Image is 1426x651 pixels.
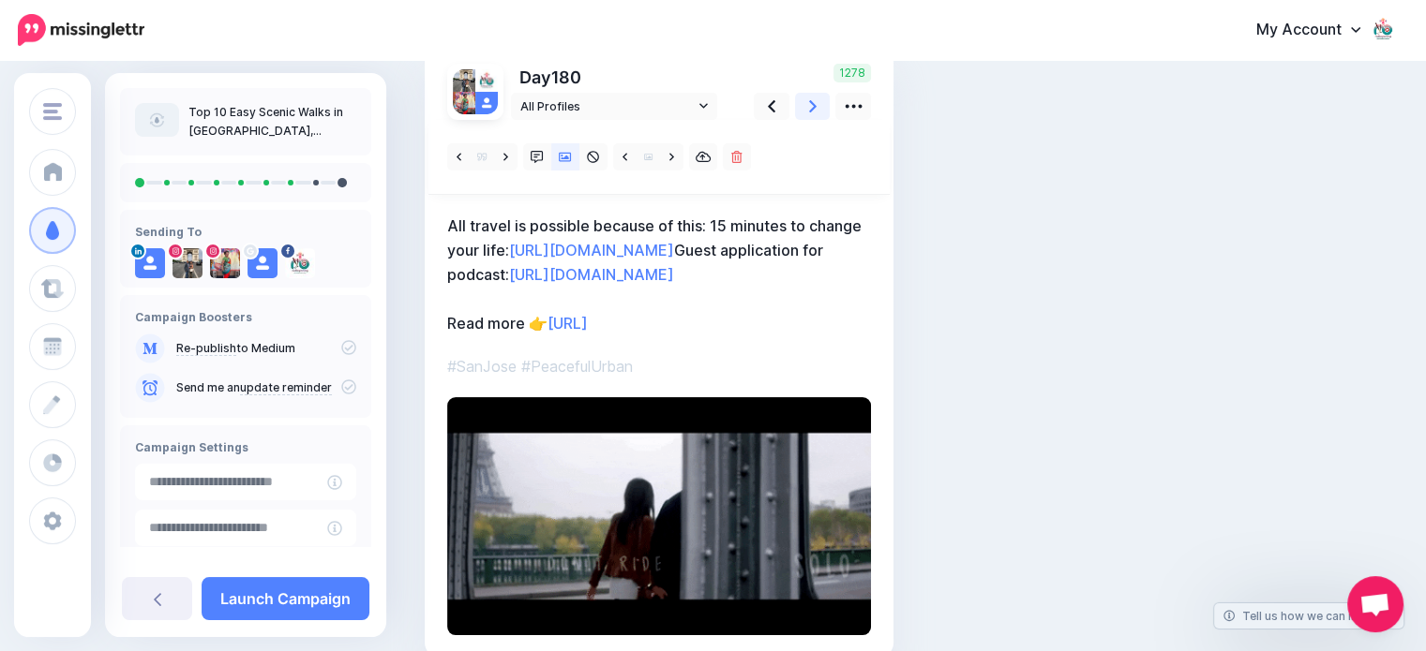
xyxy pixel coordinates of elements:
p: to Medium [176,340,356,357]
img: 223274431_207235061409589_3165409955215223380_n-bsa143754.jpg [173,248,203,278]
a: Re-publish [176,341,236,356]
p: Top 10 Easy Scenic Walks in [GEOGRAPHIC_DATA], [GEOGRAPHIC_DATA] [188,103,356,141]
img: 377333075_215727291500431_3713558825676378526_n-bsa144510.jpg [453,92,475,114]
img: 377333075_215727291500431_3713558825676378526_n-bsa144510.jpg [210,248,240,278]
a: update reminder [240,380,332,395]
a: Tell us how we can improve [1214,603,1403,629]
img: article-default-image-icon.png [135,103,179,137]
span: All Profiles [520,96,695,116]
img: user_default_image.png [475,92,498,114]
a: [URL] [548,314,588,333]
p: All travel is possible because of this: 15 minutes to change your life: Guest application for pod... [447,214,871,335]
h4: Campaign Boosters [135,310,356,324]
a: [URL][DOMAIN_NAME] [509,241,674,259]
a: My Account [1238,7,1398,53]
h4: Sending To [135,225,356,239]
img: 223274431_207235061409589_3165409955215223380_n-bsa143754.jpg [453,69,475,92]
a: All Profiles [511,93,717,120]
img: 79HWV1SW477BFDZJEIPHQHJQ8USW9AR6.gif [447,397,871,635]
img: 293739338_113555524758435_6240255962081998429_n-bsa143755.jpg [285,248,315,278]
p: #SanJose #PeacefulUrban [447,354,871,378]
img: user_default_image.png [248,248,278,278]
p: Send me an [176,379,356,396]
div: Open chat [1347,576,1403,632]
p: Day [511,64,720,91]
img: 293739338_113555524758435_6240255962081998429_n-bsa143755.jpg [475,69,498,92]
a: [URL][DOMAIN_NAME] [509,265,674,284]
span: 1278 [833,64,871,82]
img: user_default_image.png [135,248,165,278]
span: 180 [551,67,581,87]
img: Missinglettr [18,14,144,46]
img: menu.png [43,103,62,120]
h4: Campaign Settings [135,440,356,454]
